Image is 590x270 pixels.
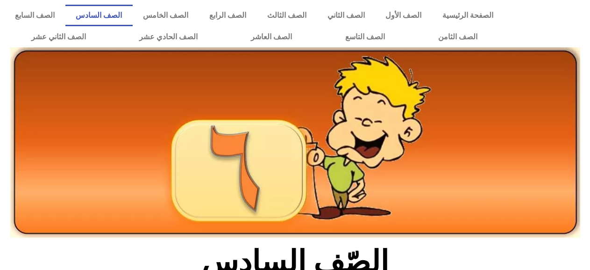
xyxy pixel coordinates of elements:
[412,26,504,48] a: الصف الثامن
[199,5,257,26] a: الصف الرابع
[224,26,319,48] a: الصف العاشر
[317,5,375,26] a: الصف الثاني
[5,26,113,48] a: الصف الثاني عشر
[432,5,504,26] a: الصفحة الرئيسية
[133,5,199,26] a: الصف الخامس
[256,5,317,26] a: الصف الثالث
[375,5,432,26] a: الصف الأول
[5,5,65,26] a: الصف السابع
[113,26,224,48] a: الصف الحادي عشر
[65,5,133,26] a: الصف السادس
[319,26,412,48] a: الصف التاسع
